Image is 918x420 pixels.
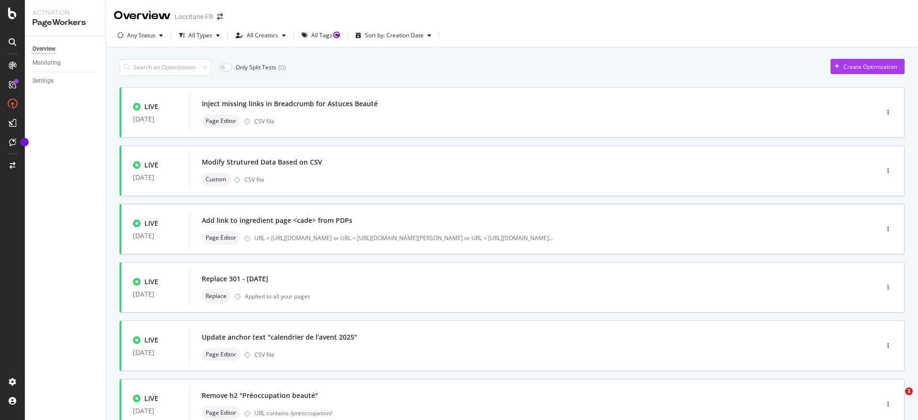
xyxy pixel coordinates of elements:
[202,114,240,128] div: neutral label
[206,235,236,241] span: Page Editor
[202,173,230,186] div: neutral label
[133,115,178,123] div: [DATE]
[33,8,98,17] div: Activation
[254,409,838,417] div: URL contains /preoccupation/
[144,277,158,287] div: LIVE
[905,387,913,395] span: 1
[202,289,230,303] div: neutral label
[254,234,553,242] div: URL = [URL][DOMAIN_NAME] or URL = [URL][DOMAIN_NAME][PERSON_NAME] or URL = [URL][DOMAIN_NAME]
[202,391,318,400] div: Remove h2 "Préoccupation beauté"
[33,44,55,54] div: Overview
[254,351,274,359] div: CSV file
[365,33,424,38] div: Sort by: Creation Date
[188,33,212,38] div: All Types
[831,59,905,74] button: Create Optimization
[206,177,226,182] span: Custom
[33,17,98,28] div: PageWorkers
[114,28,167,43] button: Any Status
[298,28,344,43] button: All Tags
[843,63,897,71] div: Create Optimization
[885,387,908,410] iframe: Intercom live chat
[33,58,61,68] div: Monitoring
[202,406,240,420] div: neutral label
[33,44,99,54] a: Overview
[33,76,99,86] a: Settings
[144,219,158,228] div: LIVE
[247,33,278,38] div: All Creators
[202,332,357,342] div: Update anchor text "calendrier de l'avent 2025"
[144,394,158,403] div: LIVE
[133,349,178,356] div: [DATE]
[114,8,171,24] div: Overview
[236,63,276,71] div: Only Split Tests
[133,290,178,298] div: [DATE]
[311,33,332,38] div: All Tags
[175,12,213,22] div: Loccitane FR
[206,293,227,299] span: Replace
[133,174,178,181] div: [DATE]
[175,28,224,43] button: All Types
[352,28,435,43] button: Sort by: Creation Date
[120,59,211,76] input: Search an Optimization
[206,352,236,357] span: Page Editor
[202,216,352,225] div: Add link to ingredient page <cade> from PDPs
[206,410,236,416] span: Page Editor
[144,102,158,111] div: LIVE
[206,118,236,124] span: Page Editor
[549,234,553,242] span: ...
[244,176,264,184] div: CSV file
[127,33,155,38] div: Any Status
[202,348,240,361] div: neutral label
[202,274,268,284] div: Replace 301 - [DATE]
[133,232,178,240] div: [DATE]
[144,160,158,170] div: LIVE
[217,13,223,20] div: arrow-right-arrow-left
[133,407,178,415] div: [DATE]
[202,157,322,167] div: Modify Strutured Data Based on CSV
[144,335,158,345] div: LIVE
[33,58,99,68] a: Monitoring
[20,138,29,146] div: Tooltip anchor
[245,292,310,300] div: Applied to all your pages
[232,28,290,43] button: All Creators
[33,76,54,86] div: Settings
[254,117,274,125] div: CSV file
[278,63,286,72] div: ( 0 )
[202,99,378,109] div: Inject missing links in Breadcrumb for Astuces Beauté
[332,31,341,39] div: Tooltip anchor
[202,231,240,244] div: neutral label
